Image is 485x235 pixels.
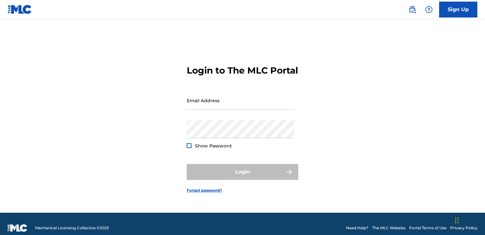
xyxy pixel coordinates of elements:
[450,225,477,231] a: Privacy Policy
[187,65,298,76] h3: Login to The MLC Portal
[425,6,433,13] img: help
[346,225,368,231] a: Need Help?
[409,6,416,13] img: search
[455,211,459,230] div: Drag
[406,3,419,16] a: Public Search
[187,188,222,193] a: Forgot password?
[423,3,435,16] div: Help
[195,143,232,149] span: Show Password
[8,224,27,232] img: logo
[453,204,485,235] iframe: Chat Widget
[372,225,405,231] a: The MLC Website
[8,5,32,14] img: MLC Logo
[439,2,477,18] a: Sign Up
[409,225,446,231] a: Portal Terms of Use
[35,225,109,231] span: Mechanical Licensing Collective © 2025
